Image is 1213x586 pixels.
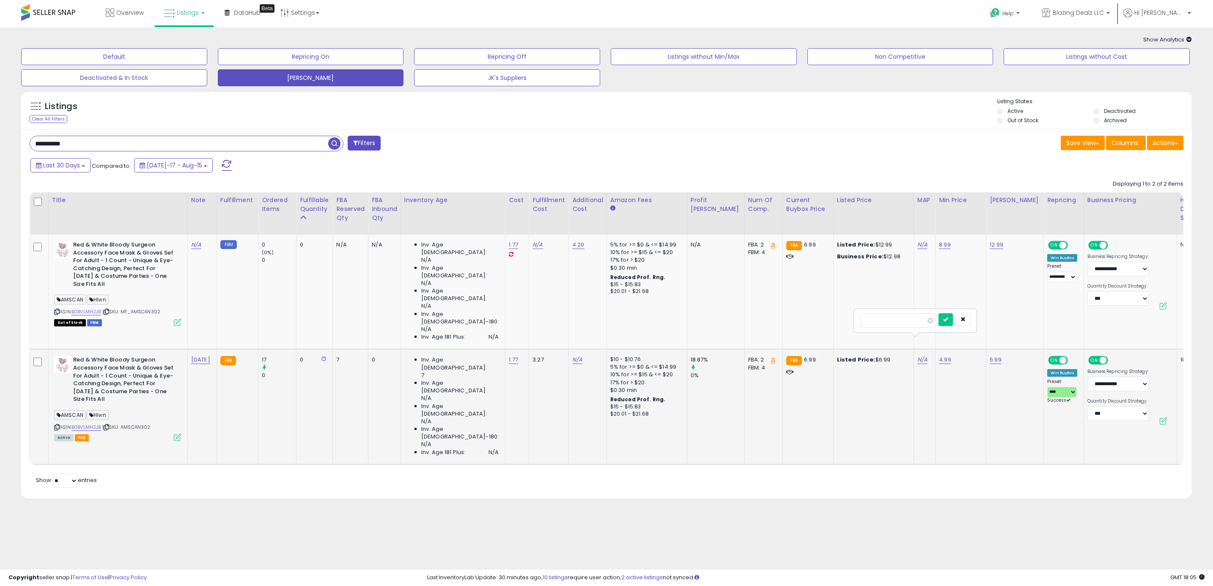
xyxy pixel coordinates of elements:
[837,356,875,364] b: Listed Price:
[939,356,951,364] a: 4.99
[177,8,199,17] span: Listings
[748,356,776,364] div: FBA: 2
[421,279,431,287] span: N/A
[572,356,582,364] a: N/A
[939,241,951,249] a: 8.99
[509,241,518,249] a: 1.77
[220,356,236,365] small: FBA
[421,441,431,448] span: N/A
[1087,283,1149,289] label: Quantity Discount Strategy:
[837,253,907,260] div: $12.98
[71,424,101,431] a: B0BVLMH2JB
[572,241,585,249] a: 4.20
[421,287,499,302] span: Inv. Age [DEMOGRAPHIC_DATA]:
[917,241,928,249] a: N/A
[610,356,681,363] div: $10 - $10.76
[837,196,910,205] div: Listed Price
[610,274,666,281] b: Reduced Prof. Rng.
[421,379,499,394] span: Inv. Age [DEMOGRAPHIC_DATA]:
[983,1,1028,27] a: Help
[300,356,326,364] div: 0
[1007,107,1023,115] label: Active
[262,241,296,249] div: 0
[990,356,1002,364] a: 6.99
[1104,107,1136,115] label: Deactivated
[421,356,499,371] span: Inv. Age [DEMOGRAPHIC_DATA]:
[610,288,681,295] div: $20.01 - $21.68
[748,196,779,214] div: Num of Comp.
[1123,8,1191,27] a: Hi [PERSON_NAME]
[421,241,499,256] span: Inv. Age [DEMOGRAPHIC_DATA]:
[102,308,160,315] span: | SKU: MF_AMSCAN302
[610,205,615,212] small: Amazon Fees.
[54,295,86,304] span: AMSCAN
[414,48,600,65] button: Repricing Off
[1143,36,1192,44] span: Show Analytics
[421,394,431,402] span: N/A
[54,241,181,325] div: ASIN:
[786,356,802,365] small: FBA
[610,371,681,378] div: 10% for >= $15 & <= $20
[532,241,543,249] a: N/A
[837,252,884,260] b: Business Price:
[691,196,741,214] div: Profit [PERSON_NAME]
[1134,8,1185,17] span: Hi [PERSON_NAME]
[748,364,776,372] div: FBM: 4
[837,241,907,249] div: $12.99
[43,161,80,170] span: Last 30 Days
[1047,254,1077,262] div: Win BuyBox
[1049,242,1059,249] span: ON
[804,241,816,249] span: 6.99
[421,449,466,456] span: Inv. Age 181 Plus:
[421,418,431,425] span: N/A
[262,249,274,256] small: (0%)
[348,136,381,151] button: Filters
[52,196,184,205] div: Title
[102,424,151,430] span: | SKU: AMSCAN302
[54,241,71,258] img: 41Yey0boFSL._SL40_.jpg
[532,196,565,214] div: Fulfillment Cost
[191,241,201,249] a: N/A
[1087,369,1149,375] label: Business Repricing Strategy:
[421,256,431,264] span: N/A
[572,196,603,214] div: Additional Cost
[748,241,776,249] div: FBA: 2
[610,403,681,411] div: $15 - $15.83
[990,241,1003,249] a: 12.99
[1089,357,1100,364] span: ON
[220,240,237,249] small: FBM
[1180,196,1211,222] div: Historical Days Of Supply
[147,161,202,170] span: [DATE]-17 - Aug-15
[260,4,274,13] div: Tooltip anchor
[1047,397,1070,403] span: Success
[610,241,681,249] div: 5% for >= $0 & <= $14.99
[509,356,518,364] a: 1.77
[262,256,296,264] div: 0
[610,379,681,386] div: 17% for > $20
[610,396,666,403] b: Reduced Prof. Rng.
[939,196,982,205] div: Min Price
[610,363,681,371] div: 5% for >= $0 & <= $14.99
[610,264,681,272] div: $0.30 min
[75,434,89,441] span: FBA
[1106,357,1120,364] span: OFF
[1047,263,1077,282] div: Preset:
[611,48,797,65] button: Listings without Min/Max
[218,69,404,86] button: [PERSON_NAME]
[610,281,681,288] div: $15 - $15.83
[1047,196,1080,205] div: Repricing
[804,356,816,364] span: 6.99
[610,256,681,264] div: 17% for > $20
[1067,242,1080,249] span: OFF
[421,302,431,310] span: N/A
[262,196,293,214] div: Ordered Items
[488,333,499,341] span: N/A
[786,196,830,214] div: Current Buybox Price
[1053,8,1104,17] span: Blazing Dealz LLC
[372,241,394,249] div: N/A
[336,356,362,364] div: 7
[21,69,207,86] button: Deactivated & In Stock
[837,356,907,364] div: $6.99
[610,249,681,256] div: 10% for >= $15 & <= $20
[336,241,362,249] div: N/A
